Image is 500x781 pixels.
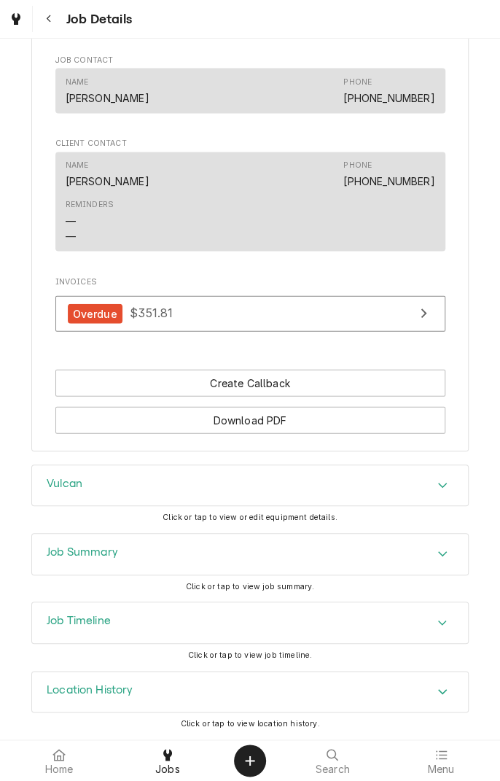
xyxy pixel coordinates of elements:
[66,90,149,105] div: [PERSON_NAME]
[31,671,469,713] div: Location History
[55,54,445,66] span: Job Contact
[66,76,149,105] div: Name
[130,306,173,320] span: $351.81
[234,745,266,777] button: Create Object
[55,68,445,119] div: Job Contact List
[55,406,445,433] button: Download PDF
[32,465,468,506] div: Accordion Header
[343,159,372,171] div: Phone
[32,672,468,712] div: Accordion Header
[36,6,62,32] button: Navigate back
[32,602,468,643] div: Accordion Header
[66,213,76,228] div: —
[427,763,454,775] span: Menu
[55,276,445,287] span: Invoices
[114,743,222,778] a: Jobs
[55,369,445,396] div: Button Group Row
[62,9,132,29] span: Job Details
[55,369,445,396] button: Create Callback
[55,137,445,149] span: Client Contact
[316,763,350,775] span: Search
[163,512,337,521] span: Click or tap to view or edit equipment details.
[31,465,469,507] div: Vulcan
[343,91,434,104] a: [PHONE_NUMBER]
[6,743,113,778] a: Home
[55,152,445,252] div: Contact
[32,465,468,506] button: Accordion Details Expand Trigger
[155,763,180,775] span: Jobs
[55,137,445,257] div: Client Contact
[3,6,29,32] a: Go to Jobs
[66,173,149,188] div: [PERSON_NAME]
[66,198,114,210] div: Reminders
[32,602,468,643] button: Accordion Details Expand Trigger
[32,534,468,575] div: Accordion Header
[32,534,468,575] button: Accordion Details Expand Trigger
[66,198,114,243] div: Reminders
[55,152,445,258] div: Client Contact List
[55,54,445,120] div: Job Contact
[66,228,76,244] div: —
[186,581,314,591] span: Click or tap to view job summary.
[47,545,118,559] h3: Job Summary
[55,68,445,112] div: Contact
[31,533,469,575] div: Job Summary
[47,683,133,697] h3: Location History
[66,159,149,188] div: Name
[66,159,89,171] div: Name
[55,295,445,331] a: View Invoice
[279,743,386,778] a: Search
[47,614,111,628] h3: Job Timeline
[343,76,372,88] div: Phone
[31,602,469,644] div: Job Timeline
[47,477,82,491] h3: Vulcan
[55,369,445,433] div: Button Group
[55,396,445,433] div: Button Group Row
[388,743,495,778] a: Menu
[343,174,434,187] a: [PHONE_NUMBER]
[45,763,74,775] span: Home
[32,672,468,712] button: Accordion Details Expand Trigger
[180,718,319,728] span: Click or tap to view location history.
[66,76,89,88] div: Name
[343,76,434,105] div: Phone
[188,650,312,659] span: Click or tap to view job timeline.
[55,276,445,338] div: Invoices
[68,303,122,323] div: Overdue
[343,159,434,188] div: Phone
